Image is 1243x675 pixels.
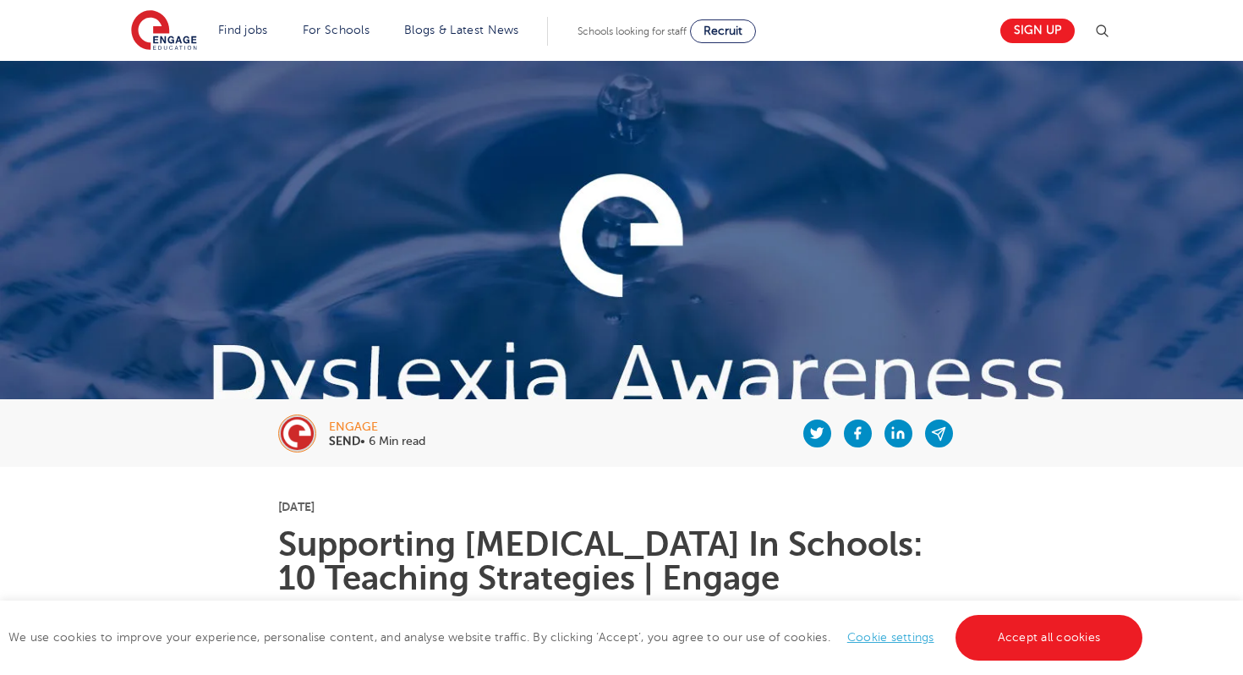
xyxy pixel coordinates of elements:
[1000,19,1075,43] a: Sign up
[847,631,934,644] a: Cookie settings
[329,436,425,447] p: • 6 Min read
[329,421,425,433] div: engage
[131,10,197,52] img: Engage Education
[690,19,756,43] a: Recruit
[303,24,370,36] a: For Schools
[329,435,360,447] b: SEND
[404,24,519,36] a: Blogs & Latest News
[704,25,742,37] span: Recruit
[278,501,966,513] p: [DATE]
[278,528,966,595] h1: Supporting [MEDICAL_DATA] In Schools: 10 Teaching Strategies | Engage
[578,25,687,37] span: Schools looking for staff
[956,615,1143,661] a: Accept all cookies
[8,631,1147,644] span: We use cookies to improve your experience, personalise content, and analyse website traffic. By c...
[218,24,268,36] a: Find jobs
